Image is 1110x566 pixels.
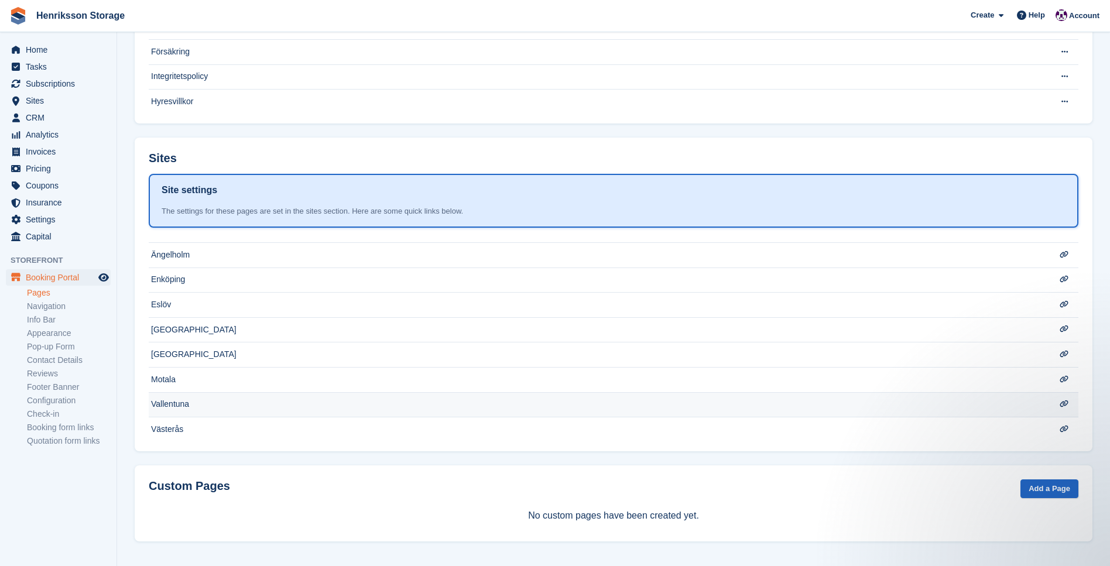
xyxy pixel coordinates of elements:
[149,317,1032,342] td: [GEOGRAPHIC_DATA]
[11,255,117,266] span: Storefront
[971,9,994,21] span: Create
[149,367,1032,392] td: Motala
[26,59,96,75] span: Tasks
[26,126,96,143] span: Analytics
[6,143,111,160] a: menu
[27,395,111,406] a: Configuration
[26,109,96,126] span: CRM
[6,76,111,92] a: menu
[97,270,111,284] a: Preview store
[27,409,111,420] a: Check-in
[6,92,111,109] a: menu
[26,160,96,177] span: Pricing
[149,392,1032,417] td: Vallentuna
[27,422,111,433] a: Booking form links
[6,177,111,194] a: menu
[27,287,111,299] a: Pages
[1056,9,1067,21] img: Joel Isaksson
[26,228,96,245] span: Capital
[27,435,111,447] a: Quotation form links
[26,143,96,160] span: Invoices
[6,109,111,126] a: menu
[27,355,111,366] a: Contact Details
[6,228,111,245] a: menu
[6,59,111,75] a: menu
[27,382,111,393] a: Footer Banner
[149,417,1032,442] td: Västerås
[149,64,1032,90] td: Integritetspolicy
[149,152,177,165] h2: Sites
[1029,9,1045,21] span: Help
[1020,479,1078,499] a: Add a Page
[6,194,111,211] a: menu
[6,211,111,228] a: menu
[26,177,96,194] span: Coupons
[27,368,111,379] a: Reviews
[149,342,1032,368] td: [GEOGRAPHIC_DATA]
[26,211,96,228] span: Settings
[27,341,111,352] a: Pop-up Form
[26,92,96,109] span: Sites
[27,328,111,339] a: Appearance
[9,7,27,25] img: stora-icon-8386f47178a22dfd0bd8f6a31ec36ba5ce8667c1dd55bd0f319d3a0aa187defe.svg
[162,205,1066,217] div: The settings for these pages are set in the sites section. Here are some quick links below.
[162,183,217,197] h1: Site settings
[6,269,111,286] a: menu
[26,76,96,92] span: Subscriptions
[149,242,1032,267] td: Ängelholm
[26,42,96,58] span: Home
[6,42,111,58] a: menu
[27,314,111,325] a: Info Bar
[27,301,111,312] a: Navigation
[149,90,1032,114] td: Hyresvillkor
[149,293,1032,318] td: Eslöv
[1069,10,1099,22] span: Account
[6,160,111,177] a: menu
[26,194,96,211] span: Insurance
[149,39,1032,64] td: Försäkring
[149,479,230,493] h2: Custom Pages
[149,509,1078,523] p: No custom pages have been created yet.
[6,126,111,143] a: menu
[32,6,129,25] a: Henriksson Storage
[149,267,1032,293] td: Enköping
[26,269,96,286] span: Booking Portal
